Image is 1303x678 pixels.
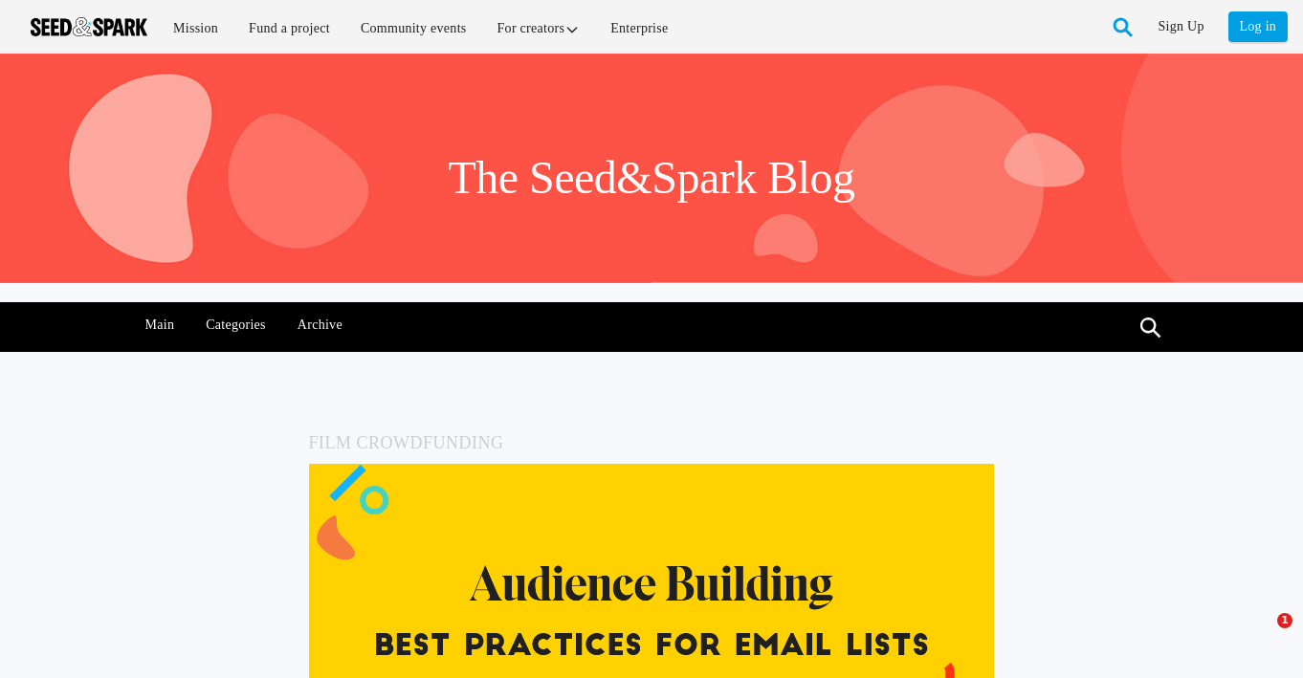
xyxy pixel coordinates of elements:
[1277,613,1292,628] span: 1
[1159,11,1204,42] a: Sign Up
[31,17,147,36] img: Seed amp; Spark
[135,302,185,348] a: Main
[597,8,681,49] a: Enterprise
[1238,613,1284,659] iframe: Intercom live chat
[160,8,232,49] a: Mission
[484,8,594,49] a: For creators
[309,428,995,457] h5: Film Crowdfunding
[196,302,276,348] a: Categories
[347,8,480,49] a: Community events
[235,8,343,49] a: Fund a project
[287,302,352,348] a: Archive
[448,149,854,207] h1: The Seed&Spark Blog
[1228,11,1288,42] a: Log in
